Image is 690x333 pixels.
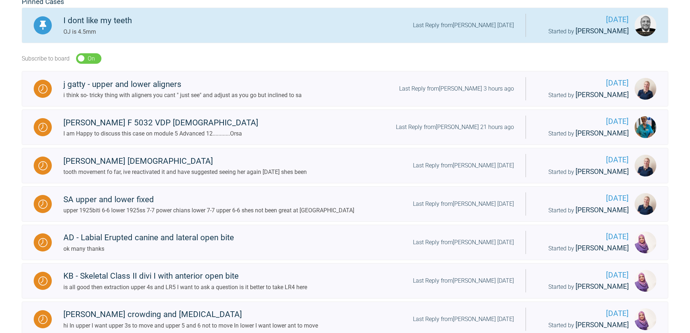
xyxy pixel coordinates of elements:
div: upper 1925biti 6-6 lower 1925ss 7-7 power chians lower 7-7 upper 6-6 shes not been great at [GEOG... [63,206,354,215]
div: SA upper and lower fixed [63,193,354,206]
a: PinnedI dont like my teethOJ is 4.5mmLast Reply from[PERSON_NAME] [DATE][DATE]Started by [PERSON_... [22,8,668,43]
div: [PERSON_NAME] F 5032 VDP [DEMOGRAPHIC_DATA] [63,116,258,129]
div: I dont like my teeth [63,14,132,27]
span: [PERSON_NAME] [576,167,629,176]
img: Waiting [38,161,47,170]
div: Last Reply from [PERSON_NAME] [DATE] [413,315,514,324]
img: Sadia Bokhari [635,232,656,253]
div: Started by [538,26,629,37]
span: [DATE] [538,14,629,26]
a: WaitingSA upper and lower fixedupper 1925biti 6-6 lower 1925ss 7-7 power chians lower 7-7 upper 6... [22,186,668,222]
div: [PERSON_NAME] crowding and [MEDICAL_DATA] [63,308,318,321]
img: Olivia Nixon [635,193,656,215]
div: Started by [538,166,629,178]
img: Åsa Ulrika Linnea Feneley [635,116,656,138]
a: WaitingKB - Skeletal Class II divi I with anterior open biteis all good then extraction upper 4s ... [22,263,668,299]
span: [DATE] [538,231,629,243]
img: Waiting [38,84,47,93]
div: ok many thanks [63,244,234,254]
img: Pinned [38,21,47,30]
span: [DATE] [538,154,629,166]
span: [PERSON_NAME] [576,244,629,252]
div: Started by [538,205,629,216]
span: [PERSON_NAME] [576,129,629,137]
span: [PERSON_NAME] [576,91,629,99]
a: Waitingj gatty - upper and lower alignersi think so- tricky thing with aligners you cant " just s... [22,71,668,107]
div: On [88,54,95,63]
div: j gatty - upper and lower aligners [63,78,302,91]
div: Started by [538,320,629,331]
img: Sadia Bokhari [635,270,656,292]
span: [DATE] [538,269,629,281]
img: Waiting [38,315,47,324]
span: [DATE] [538,77,629,89]
span: [DATE] [538,308,629,320]
div: AD - Labial Erupted canine and lateral open bite [63,231,234,244]
span: [DATE] [538,192,629,204]
div: Last Reply from [PERSON_NAME] [DATE] [413,21,514,30]
span: [DATE] [538,116,629,128]
a: Waiting[PERSON_NAME] F 5032 VDP [DEMOGRAPHIC_DATA]I am Happy to discuss this case on module 5 Adv... [22,109,668,145]
div: Last Reply from [PERSON_NAME] [DATE] [413,199,514,209]
div: tooth movement fo far, ive reactivated it and have suggested seeing her again [DATE] shes been [63,167,307,177]
span: [PERSON_NAME] [576,206,629,214]
div: Last Reply from [PERSON_NAME] 21 hours ago [396,122,514,132]
div: Last Reply from [PERSON_NAME] [DATE] [413,238,514,247]
div: Subscribe to board [22,54,70,63]
img: Sadia Bokhari [635,308,656,330]
img: Olivia Nixon [635,78,656,100]
img: Utpalendu Bose [635,14,656,36]
div: Last Reply from [PERSON_NAME] 3 hours ago [399,84,514,93]
div: KB - Skeletal Class II divi I with anterior open bite [63,270,307,283]
div: i think so- tricky thing with aligners you cant " just see" and adjust as you go but inclined to sa [63,91,302,100]
img: Waiting [38,276,47,286]
div: [PERSON_NAME] [DEMOGRAPHIC_DATA] [63,155,307,168]
div: Started by [538,243,629,254]
img: Waiting [38,200,47,209]
div: Started by [538,90,629,101]
div: OJ is 4.5mm [63,27,132,37]
div: is all good then extraction upper 4s and LR5 I want to ask a question is it better to take LR4 here [63,283,307,292]
img: Olivia Nixon [635,155,656,176]
span: [PERSON_NAME] [576,321,629,329]
div: I am Happy to discuss this case on module 5 Advanced 12............Orsa [63,129,258,138]
span: [PERSON_NAME] [576,27,629,35]
a: WaitingAD - Labial Erupted canine and lateral open biteok many thanksLast Reply from[PERSON_NAME]... [22,225,668,260]
img: Waiting [38,238,47,247]
span: [PERSON_NAME] [576,282,629,291]
div: Started by [538,128,629,139]
img: Waiting [38,123,47,132]
div: Last Reply from [PERSON_NAME] [DATE] [413,276,514,286]
div: Started by [538,281,629,292]
a: Waiting[PERSON_NAME] [DEMOGRAPHIC_DATA]tooth movement fo far, ive reactivated it and have suggest... [22,148,668,183]
div: hi In upper I want upper 3s to move and upper 5 and 6 not to move In lower I want lower ant to move [63,321,318,330]
div: Last Reply from [PERSON_NAME] [DATE] [413,161,514,170]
